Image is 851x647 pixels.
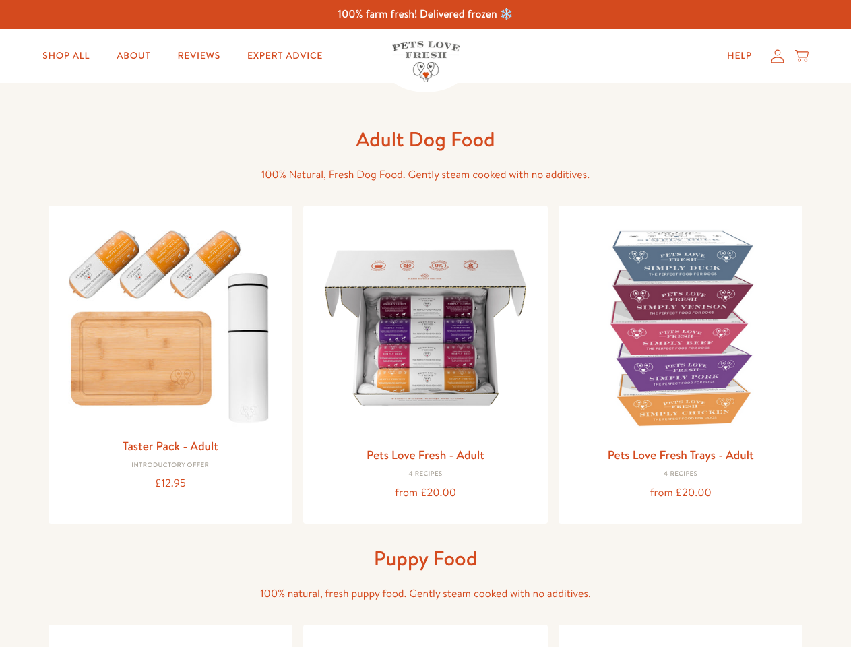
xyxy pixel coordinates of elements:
[569,470,792,479] div: 4 Recipes
[261,167,590,182] span: 100% Natural, Fresh Dog Food. Gently steam cooked with no additives.
[237,42,334,69] a: Expert Advice
[59,474,282,493] div: £12.95
[210,126,641,152] h1: Adult Dog Food
[314,216,537,439] img: Pets Love Fresh - Adult
[716,42,763,69] a: Help
[123,437,218,454] a: Taster Pack - Adult
[59,216,282,430] img: Taster Pack - Adult
[367,446,484,463] a: Pets Love Fresh - Adult
[59,462,282,470] div: Introductory Offer
[314,484,537,502] div: from £20.00
[569,216,792,439] img: Pets Love Fresh Trays - Adult
[608,446,754,463] a: Pets Love Fresh Trays - Adult
[260,586,591,601] span: 100% natural, fresh puppy food. Gently steam cooked with no additives.
[106,42,161,69] a: About
[392,41,460,82] img: Pets Love Fresh
[314,470,537,479] div: 4 Recipes
[210,545,641,572] h1: Puppy Food
[569,484,792,502] div: from £20.00
[166,42,230,69] a: Reviews
[32,42,100,69] a: Shop All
